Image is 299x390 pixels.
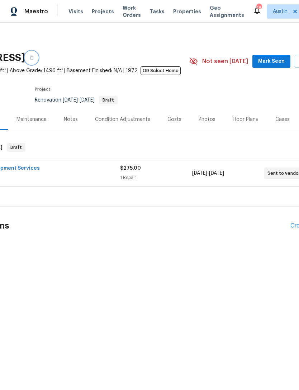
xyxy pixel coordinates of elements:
div: Photos [199,116,215,123]
span: Renovation [35,98,118,103]
span: [DATE] [63,98,78,103]
span: $275.00 [120,166,141,171]
span: Not seen [DATE] [202,58,248,65]
div: 1 Repair [120,174,192,181]
span: - [63,98,95,103]
span: Draft [100,98,117,102]
button: Copy Address [25,51,38,64]
span: Austin [273,8,288,15]
div: Cases [275,116,290,123]
span: Maestro [24,8,48,15]
span: - [192,170,224,177]
span: Projects [92,8,114,15]
span: Properties [173,8,201,15]
span: [DATE] [192,171,207,176]
div: Condition Adjustments [95,116,150,123]
span: Draft [8,144,25,151]
div: Maintenance [16,116,47,123]
div: Floor Plans [233,116,258,123]
span: [DATE] [209,171,224,176]
div: Notes [64,116,78,123]
div: Costs [167,116,181,123]
span: Geo Assignments [210,4,244,19]
span: Mark Seen [258,57,285,66]
span: Visits [68,8,83,15]
span: Project [35,87,51,91]
button: Mark Seen [252,55,290,68]
div: 18 [256,4,261,11]
span: Work Orders [123,4,141,19]
span: Tasks [149,9,165,14]
span: [DATE] [80,98,95,103]
span: OD Select Home [141,66,181,75]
